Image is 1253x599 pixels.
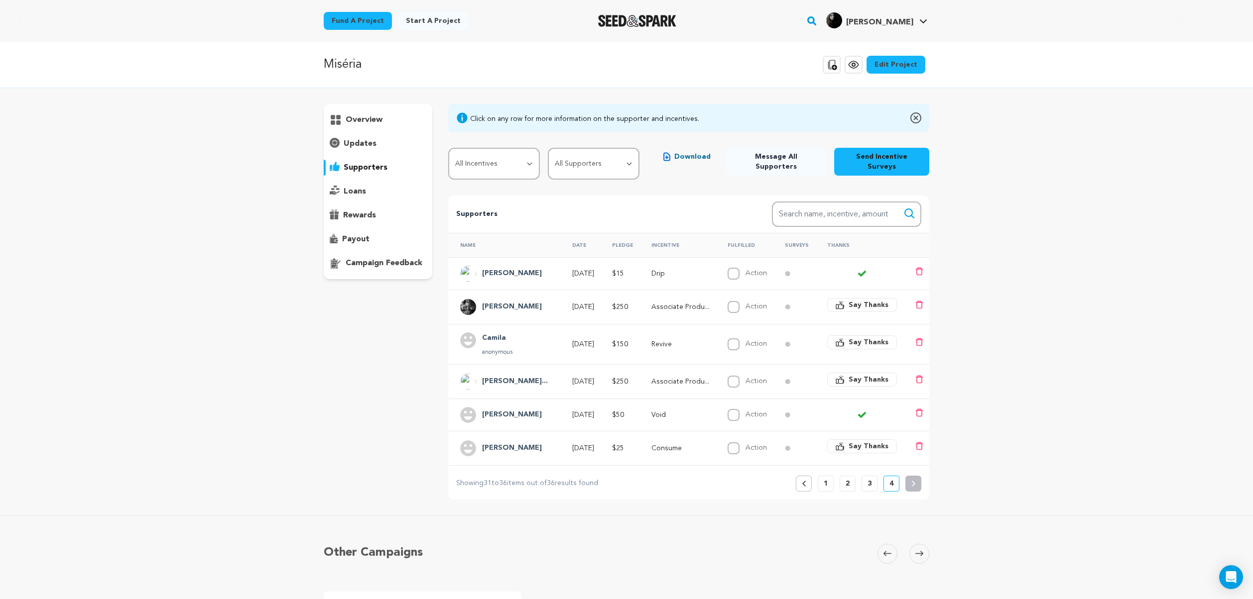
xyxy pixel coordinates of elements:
label: Action [746,340,767,347]
button: Download [655,148,719,166]
p: 3 [868,479,872,489]
p: [DATE] [572,269,594,279]
button: loans [324,184,432,200]
h4: Nick Mathews [482,268,542,280]
button: overview [324,112,432,128]
a: Edit Project [867,56,925,74]
span: $15 [612,270,624,277]
label: Action [746,444,767,451]
th: Thanks [815,233,903,257]
h4: Alicia Farmer [482,442,542,454]
span: $250 [612,378,628,385]
p: updates [344,138,376,150]
p: Drip [651,269,710,279]
label: Action [746,303,767,310]
button: rewards [324,207,432,223]
th: Surveys [773,233,815,257]
p: Miséria [324,56,362,74]
p: Showing to items out of results found [456,478,598,490]
p: [DATE] [572,302,594,312]
label: Action [746,411,767,418]
a: Fund a project [324,12,392,30]
p: overview [346,114,382,126]
label: Action [746,378,767,385]
span: $250 [612,303,628,310]
h4: J.C. McNaughton [482,301,542,313]
h4: Camila [482,332,512,344]
button: 3 [862,476,877,492]
img: user.png [460,332,476,348]
span: Say Thanks [849,375,888,385]
p: rewards [343,209,376,221]
img: Mila.jpg [826,12,842,28]
p: Revive [651,339,710,349]
span: 36 [499,480,507,487]
th: Date [560,233,600,257]
p: [DATE] [572,377,594,387]
img: Seed&Spark Logo Dark Mode [598,15,676,27]
button: Say Thanks [827,439,897,453]
p: Associate Producer [651,377,710,387]
button: 4 [883,476,899,492]
h4: Guerreiro Camila [482,376,548,388]
span: 36 [547,480,555,487]
p: campaign feedback [346,257,422,269]
button: updates [324,136,432,152]
span: [PERSON_NAME] [846,18,913,26]
p: Supporters [456,208,740,220]
button: Say Thanks [827,373,897,387]
span: Say Thanks [849,441,888,451]
p: [DATE] [572,339,594,349]
button: Say Thanks [827,298,897,312]
th: Name [448,233,560,257]
p: payout [342,233,370,245]
a: Start a project [398,12,469,30]
p: 4 [889,479,893,489]
button: Message All Supporters [727,148,826,176]
div: Open Intercom Messenger [1219,565,1243,589]
button: Say Thanks [827,335,897,349]
p: Associate Producer [651,302,710,312]
button: supporters [324,160,432,176]
p: 2 [846,479,850,489]
p: Consume [651,443,710,453]
th: Fulfilled [716,233,773,257]
h5: Other Campaigns [324,544,423,562]
img: ACg8ocKTN3ayxG7E7V2y2oso1YNePAbUUx-yFv_0XYWQGUolkLeLCQxd7g=s96-c [460,374,476,390]
p: [DATE] [572,443,594,453]
p: [DATE] [572,410,594,420]
p: supporters [344,162,387,174]
th: Incentive [639,233,716,257]
img: user.png [460,440,476,456]
p: 1 [824,479,828,489]
span: 31 [484,480,492,487]
img: AGNmyxa-UTcGJcno-gBZZu7ipRsPW8nNq8ogQsS1EJydTg=s96-c [460,266,476,282]
img: close-o.svg [910,112,921,124]
input: Search name, incentive, amount [772,201,921,227]
button: campaign feedback [324,255,432,271]
a: Camila G.'s Profile [824,10,929,28]
h4: Melanie Robbins [482,409,542,421]
button: Send Incentive Surveys [834,148,930,176]
div: Camila G.'s Profile [826,12,913,28]
p: loans [344,186,366,198]
span: Message All Supporters [735,152,818,172]
img: user.png [460,407,476,423]
a: Seed&Spark Homepage [598,15,676,27]
p: Void [651,410,710,420]
span: $150 [612,341,628,348]
label: Action [746,270,767,277]
img: 1a356de7224ab4ba.jpg [460,299,476,315]
span: Camila G.'s Profile [824,10,929,31]
span: Download [674,152,711,162]
span: Say Thanks [849,300,888,310]
div: Click on any row for more information on the supporter and incentives. [470,114,699,124]
span: Say Thanks [849,337,888,347]
button: 2 [840,476,856,492]
span: $25 [612,445,624,452]
p: anonymous [482,348,512,356]
button: payout [324,231,432,247]
th: Pledge [600,233,639,257]
button: 1 [818,476,834,492]
span: $50 [612,411,624,418]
